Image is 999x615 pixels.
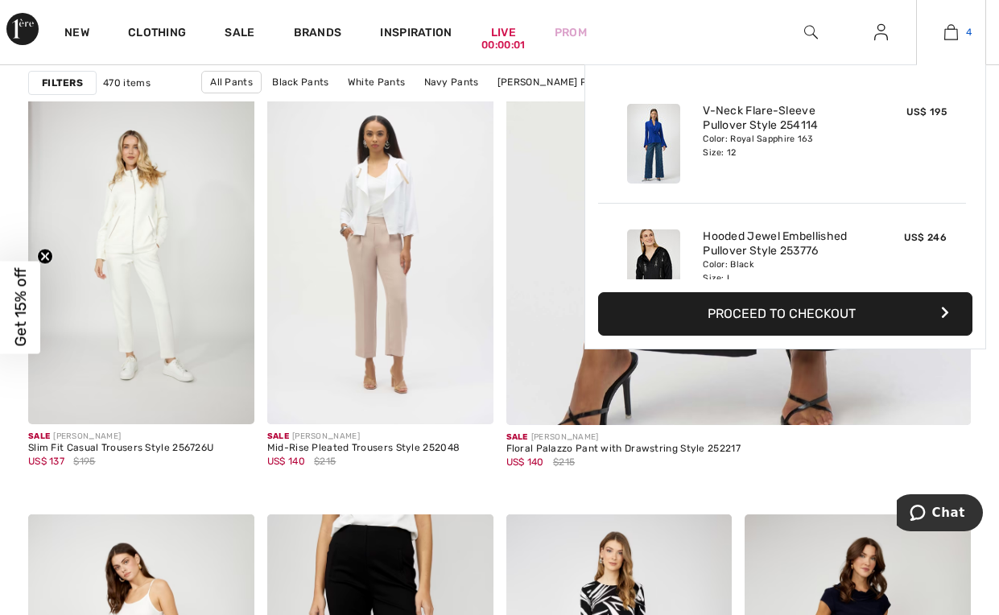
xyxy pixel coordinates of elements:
[103,76,151,90] span: 470 items
[28,443,213,454] div: Slim Fit Casual Trousers Style 256726U
[555,24,587,41] a: Prom
[804,23,818,42] img: search the website
[874,23,888,42] img: My Info
[11,268,30,347] span: Get 15% off
[42,76,83,90] strong: Filters
[267,85,493,424] img: Mid-Rise Pleated Trousers Style 252048. Parchment
[598,292,972,336] button: Proceed to Checkout
[491,24,516,41] a: Live00:00:01
[37,249,53,265] button: Close teaser
[225,26,254,43] a: Sale
[201,71,262,93] a: All Pants
[28,431,213,443] div: [PERSON_NAME]
[314,454,336,468] span: $215
[627,229,680,309] img: Hooded Jewel Embellished Pullover Style 253776
[481,38,525,53] div: 00:00:01
[64,26,89,43] a: New
[267,456,305,467] span: US$ 140
[966,25,972,39] span: 4
[861,23,901,43] a: Sign In
[553,455,575,469] span: $215
[703,258,861,284] div: Color: Black Size: L
[944,23,958,42] img: My Bag
[267,443,460,454] div: Mid-Rise Pleated Trousers Style 252048
[506,432,528,442] span: Sale
[380,26,452,43] span: Inspiration
[703,104,861,133] a: V-Neck Flare-Sleeve Pullover Style 254114
[627,104,680,184] img: V-Neck Flare-Sleeve Pullover Style 254114
[73,454,95,468] span: $195
[524,93,583,114] a: Wide Leg
[506,456,544,468] span: US$ 140
[28,85,254,424] img: Slim Fit Casual Trousers Style 256726U. Off White
[506,431,741,444] div: [PERSON_NAME]
[28,431,50,441] span: Sale
[6,13,39,45] img: 1ère Avenue
[294,26,342,43] a: Brands
[446,93,522,114] a: Straight Leg
[28,456,64,467] span: US$ 137
[128,26,186,43] a: Clothing
[267,431,289,441] span: Sale
[416,72,487,93] a: Navy Pants
[340,72,413,93] a: White Pants
[267,431,460,443] div: [PERSON_NAME]
[703,133,861,159] div: Color: Royal Sapphire 163 Size: 12
[506,444,741,455] div: Floral Palazzo Pant with Drawstring Style 252217
[906,106,947,118] span: US$ 195
[489,72,617,93] a: [PERSON_NAME] Pants
[917,23,985,42] a: 4
[897,494,983,535] iframe: Opens a widget where you can chat to one of our agents
[264,72,336,93] a: Black Pants
[703,229,861,258] a: Hooded Jewel Embellished Pullover Style 253776
[904,232,947,243] span: US$ 246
